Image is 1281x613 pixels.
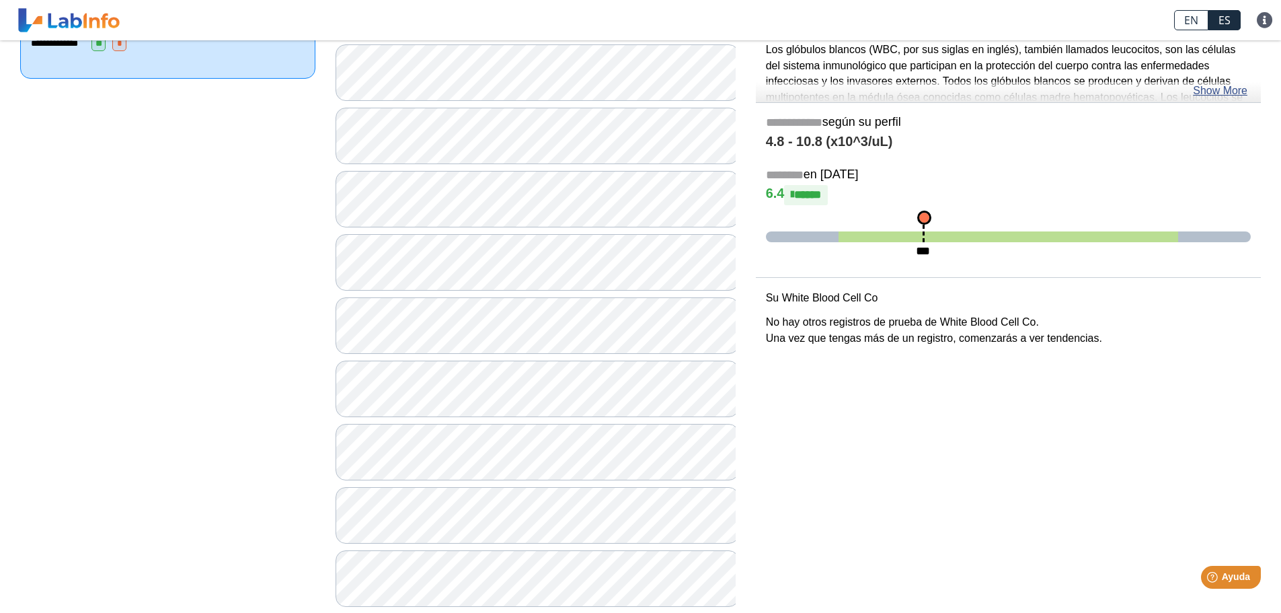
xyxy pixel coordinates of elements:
[766,185,1251,205] h4: 6.4
[1161,561,1266,598] iframe: Help widget launcher
[766,290,1251,306] p: Su White Blood Cell Co
[1193,83,1247,99] a: Show More
[1174,10,1208,30] a: EN
[766,134,1251,150] h4: 4.8 - 10.8 (x10^3/uL)
[766,168,1251,183] h5: en [DATE]
[766,314,1251,347] p: No hay otros registros de prueba de White Blood Cell Co. Una vez que tengas más de un registro, c...
[1208,10,1241,30] a: ES
[766,42,1251,186] p: Los glóbulos blancos (WBC, por sus siglas en inglés), también llamados leucocitos, son las célula...
[766,115,1251,131] h5: según su perfil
